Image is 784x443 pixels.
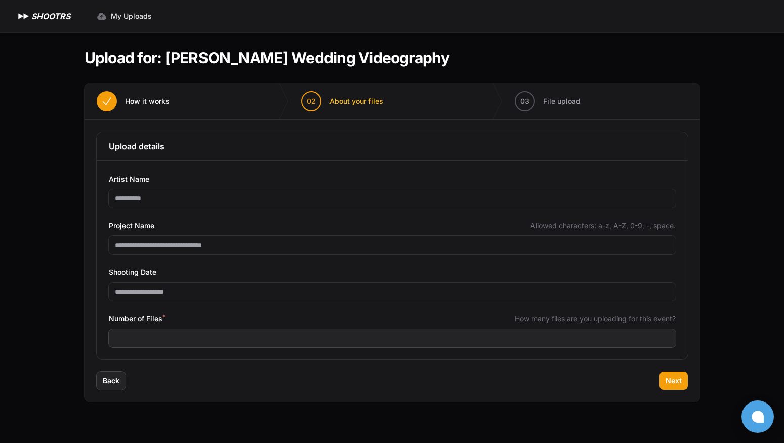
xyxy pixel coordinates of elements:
[85,83,182,119] button: How it works
[109,266,156,278] span: Shooting Date
[307,96,316,106] span: 02
[666,376,682,386] span: Next
[91,7,158,25] a: My Uploads
[109,140,676,152] h3: Upload details
[125,96,170,106] span: How it works
[103,376,119,386] span: Back
[329,96,383,106] span: About your files
[97,372,126,390] button: Back
[16,10,31,22] img: SHOOTRS
[109,173,149,185] span: Artist Name
[520,96,529,106] span: 03
[109,220,154,232] span: Project Name
[515,314,676,324] span: How many files are you uploading for this event?
[109,313,165,325] span: Number of Files
[85,49,449,67] h1: Upload for: [PERSON_NAME] Wedding Videography
[659,372,688,390] button: Next
[530,221,676,231] span: Allowed characters: a-z, A-Z, 0-9, -, space.
[16,10,70,22] a: SHOOTRS SHOOTRS
[543,96,581,106] span: File upload
[31,10,70,22] h1: SHOOTRS
[741,400,774,433] button: Open chat window
[503,83,593,119] button: 03 File upload
[289,83,395,119] button: 02 About your files
[111,11,152,21] span: My Uploads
